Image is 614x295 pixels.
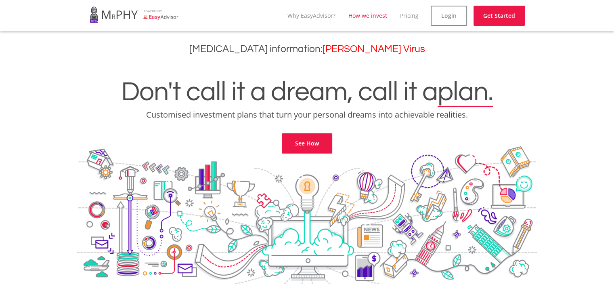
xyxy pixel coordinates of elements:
a: How we invest [348,12,387,19]
p: Customised investment plans that turn your personal dreams into achievable realities. [6,109,608,120]
h1: Don't call it a dream, call it a [6,78,608,106]
span: plan. [438,78,493,106]
a: Get Started [474,6,525,26]
a: Why EasyAdvisor? [287,12,335,19]
h3: [MEDICAL_DATA] information: [6,43,608,55]
a: Pricing [400,12,419,19]
a: Login [431,6,467,26]
a: See How [282,133,332,154]
a: [PERSON_NAME] Virus [323,44,425,54]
